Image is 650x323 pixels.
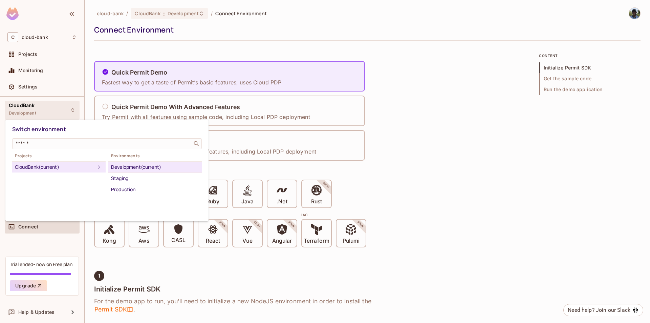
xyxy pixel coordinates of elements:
[12,153,106,159] span: Projects
[111,185,199,194] div: Production
[12,125,66,133] span: Switch environment
[15,163,95,171] div: CloudBank (current)
[111,163,199,171] div: Development (current)
[568,306,630,314] div: Need help? Join our Slack
[108,153,202,159] span: Environments
[111,174,199,182] div: Staging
